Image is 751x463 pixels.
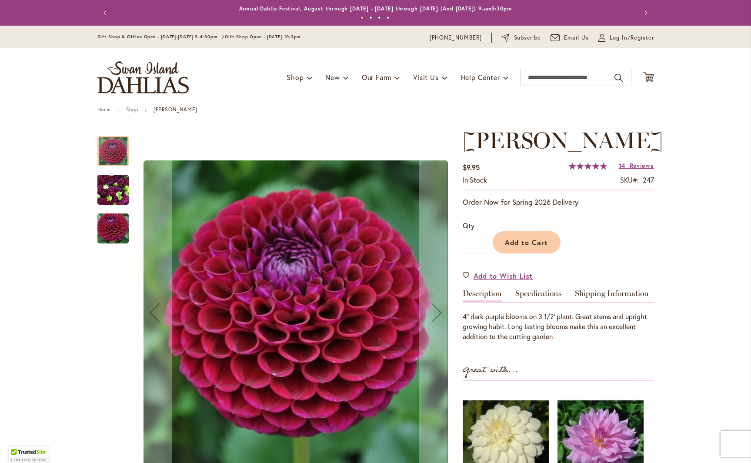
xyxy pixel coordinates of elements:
div: IVANETTI [97,205,129,243]
span: New [325,73,340,82]
span: Qty [463,221,474,230]
span: 14 [619,161,625,170]
a: 14 Reviews [619,161,654,170]
div: 97% [569,163,607,170]
div: 247 [643,175,654,185]
span: Shop [287,73,304,82]
span: Log In/Register [610,33,654,42]
div: Availability [463,175,487,185]
a: store logo [97,61,189,93]
img: IVANETTI [82,208,144,250]
div: Detailed Product Info [463,290,654,342]
div: IVANETTI [97,166,137,205]
a: Subscribe [501,33,541,42]
span: [PERSON_NAME] [463,127,663,154]
span: Reviews [630,161,654,170]
strong: [PERSON_NAME] [154,106,197,113]
span: Email Us [564,33,589,42]
span: Gift Shop Open - [DATE] 10-3pm [225,34,300,40]
span: In stock [463,175,487,184]
p: Order Now for Spring 2026 Delivery [463,197,654,207]
a: Add to Wish List [463,271,533,281]
div: 4" dark purple blooms on 3 1/2' plant. Great stems and upright growing habit. Long lasting blooms... [463,312,654,342]
button: Next [637,4,654,22]
a: Specifications [515,290,561,302]
a: [PHONE_NUMBER] [430,33,482,42]
div: Ivanetti [97,127,137,166]
span: Subscribe [514,33,541,42]
a: Shipping Information [575,290,649,302]
img: IVANETTI [97,169,129,211]
iframe: Launch Accessibility Center [7,432,31,456]
button: 3 of 4 [378,16,381,19]
a: Log In/Register [598,33,654,42]
span: Help Center [461,73,500,82]
button: 1 of 4 [360,16,364,19]
span: Add to Wish List [474,271,533,281]
span: Gift Shop & Office Open - [DATE]-[DATE] 9-4:30pm / [97,34,225,40]
span: $9.95 [463,163,480,172]
button: 2 of 4 [369,16,372,19]
a: Shop [126,106,138,113]
span: Visit Us [413,73,438,82]
strong: SKU [620,175,639,184]
a: Annual Dahlia Festival, August through [DATE] - [DATE] through [DATE] (And [DATE]) 9-am5:30pm [239,5,512,12]
a: Email Us [551,33,589,42]
span: Add to Cart [505,238,548,247]
strong: Great with... [463,363,518,377]
button: 4 of 4 [387,16,390,19]
button: Previous [97,4,115,22]
button: Add to Cart [493,231,561,253]
span: Our Farm [362,73,391,82]
a: Home [97,106,111,113]
a: Description [463,290,502,302]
